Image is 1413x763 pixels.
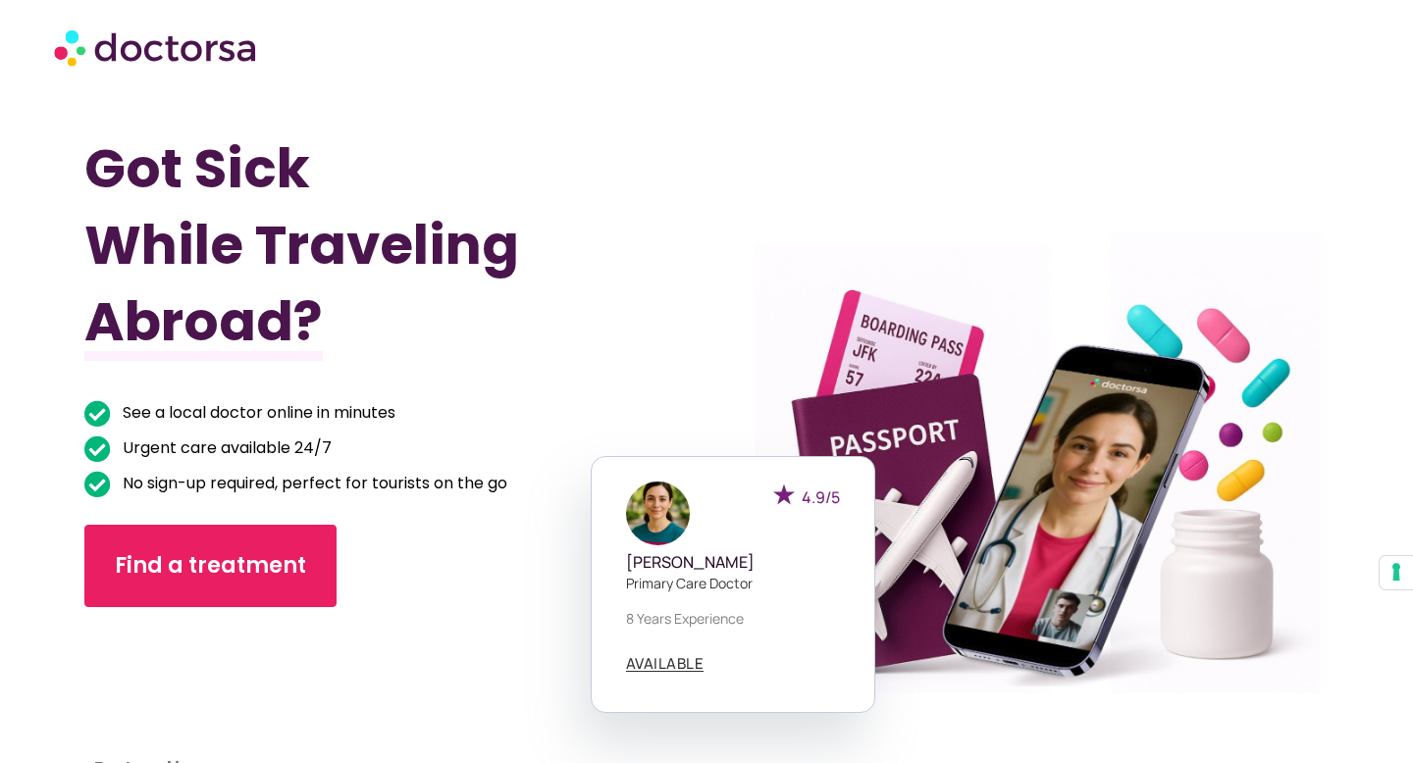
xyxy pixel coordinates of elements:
span: Urgent care available 24/7 [118,434,332,462]
p: 8 years experience [626,608,840,629]
p: Primary care doctor [626,573,840,593]
button: Your consent preferences for tracking technologies [1380,556,1413,589]
span: Find a treatment [115,550,306,582]
span: AVAILABLE [626,656,705,671]
a: AVAILABLE [626,656,705,672]
h1: Got Sick While Traveling Abroad? [84,130,613,360]
span: No sign-up required, perfect for tourists on the go [118,470,507,497]
span: See a local doctor online in minutes [118,399,395,427]
h5: [PERSON_NAME] [626,553,840,572]
a: Find a treatment [84,525,337,607]
span: 4.9/5 [802,486,840,508]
